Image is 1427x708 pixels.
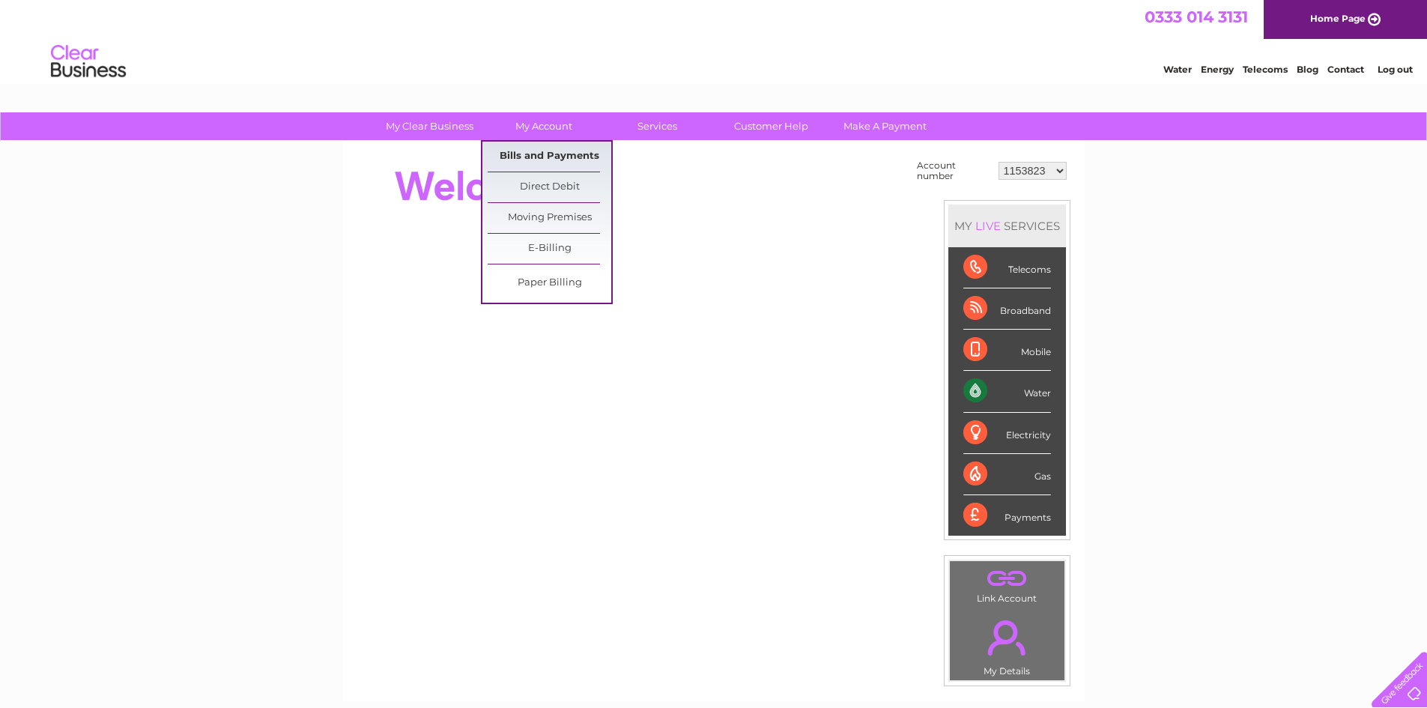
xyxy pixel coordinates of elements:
[948,205,1066,247] div: MY SERVICES
[963,247,1051,288] div: Telecoms
[954,611,1061,664] a: .
[368,112,491,140] a: My Clear Business
[963,413,1051,454] div: Electricity
[1327,64,1364,75] a: Contact
[482,112,605,140] a: My Account
[954,565,1061,591] a: .
[1163,64,1192,75] a: Water
[1243,64,1288,75] a: Telecoms
[963,330,1051,371] div: Mobile
[360,8,1068,73] div: Clear Business is a trading name of Verastar Limited (registered in [GEOGRAPHIC_DATA] No. 3667643...
[823,112,947,140] a: Make A Payment
[709,112,833,140] a: Customer Help
[488,234,611,264] a: E-Billing
[596,112,719,140] a: Services
[913,157,995,185] td: Account number
[1145,7,1248,26] a: 0333 014 3131
[488,142,611,172] a: Bills and Payments
[963,371,1051,412] div: Water
[963,288,1051,330] div: Broadband
[1378,64,1413,75] a: Log out
[963,495,1051,536] div: Payments
[949,560,1065,608] td: Link Account
[488,268,611,298] a: Paper Billing
[1297,64,1318,75] a: Blog
[1201,64,1234,75] a: Energy
[488,172,611,202] a: Direct Debit
[963,454,1051,495] div: Gas
[50,39,127,85] img: logo.png
[949,608,1065,681] td: My Details
[972,219,1004,233] div: LIVE
[488,203,611,233] a: Moving Premises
